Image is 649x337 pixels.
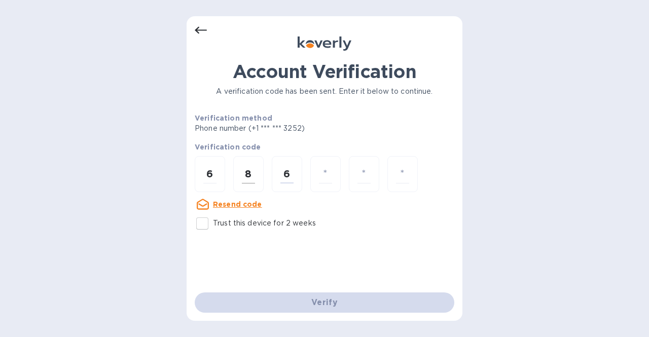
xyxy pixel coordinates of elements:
[195,86,454,97] p: A verification code has been sent. Enter it below to continue.
[195,61,454,82] h1: Account Verification
[213,200,262,208] u: Resend code
[195,114,272,122] b: Verification method
[195,123,382,134] p: Phone number (+1 *** *** 3252)
[213,218,316,229] p: Trust this device for 2 weeks
[195,142,454,152] p: Verification code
